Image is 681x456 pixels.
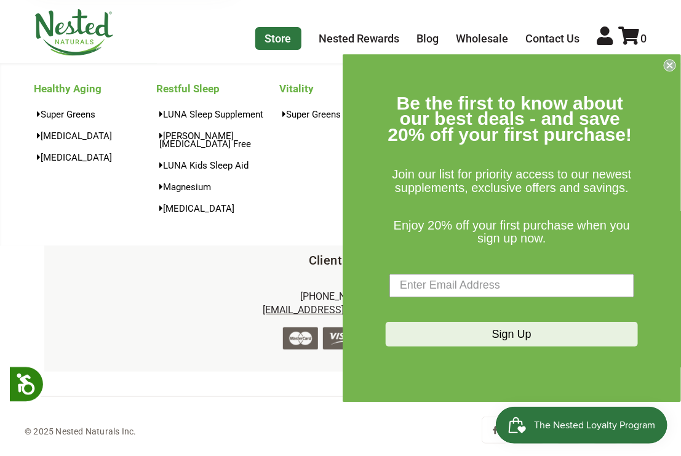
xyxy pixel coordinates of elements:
a: LUNA Sleep Supplement [157,105,279,123]
a: [MEDICAL_DATA] [34,127,156,145]
a: [MEDICAL_DATA] [157,199,279,217]
div: © 2025 Nested Naturals Inc. [25,424,136,439]
div: FLYOUT Form [343,54,681,402]
a: Store [255,27,301,50]
h5: Client Care [64,252,617,269]
span: Join our list for priority access to our newest supplements, exclusive offers and savings. [392,168,631,195]
a: Contact Us [526,32,580,45]
button: Close dialog [664,59,676,71]
a: Wholesale [456,32,509,45]
a: Blog [417,32,439,45]
span: 0 [641,32,647,45]
a: Magnesium [157,178,279,196]
a: Super Greens [34,105,156,123]
a: LUNA Kids Sleep Aid [157,156,279,174]
img: credit-cards.png [283,327,398,350]
img: Nested Naturals [34,9,114,56]
a: [PHONE_NUMBER] [300,290,381,302]
a: Vitality [279,79,402,98]
span: Be the first to know about our best deals - and save 20% off your first purchase! [388,93,632,145]
a: Healthy Aging [34,79,156,98]
span: Enjoy 20% off your first purchase when you sign up now. [394,218,630,246]
iframe: Button to open loyalty program pop-up [496,407,669,444]
a: Super Greens [279,105,402,123]
button: Sign Up [386,322,638,346]
a: Restful Sleep [157,79,279,98]
a: 0 [619,32,647,45]
a: [PERSON_NAME][MEDICAL_DATA] Free [157,127,279,153]
a: [EMAIL_ADDRESS][DOMAIN_NAME] [263,304,418,316]
a: [MEDICAL_DATA] [34,148,156,166]
a: Nested Rewards [319,32,400,45]
input: Enter Email Address [389,274,634,297]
